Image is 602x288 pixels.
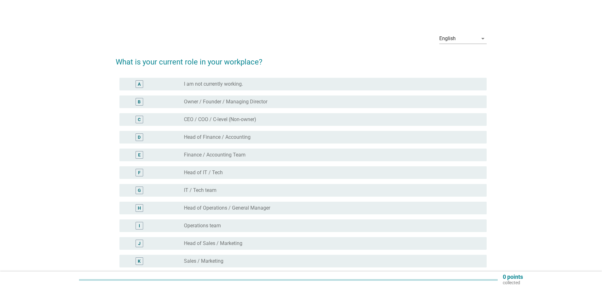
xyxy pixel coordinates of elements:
[184,258,223,264] label: Sales / Marketing
[184,152,246,158] label: Finance / Accounting Team
[184,240,242,247] label: Head of Sales / Marketing
[184,134,251,140] label: Head of Finance / Accounting
[439,36,456,41] div: English
[184,81,243,87] label: I am not currently working.
[138,205,141,211] div: H
[138,99,141,105] div: B
[184,116,256,123] label: CEO / COO / C-level (Non-owner)
[138,116,141,123] div: C
[138,240,141,247] div: J
[503,274,523,280] p: 0 points
[139,223,140,229] div: I
[184,205,270,211] label: Head of Operations / General Manager
[184,223,221,229] label: Operations team
[479,35,487,42] i: arrow_drop_down
[138,81,141,88] div: A
[138,152,141,158] div: E
[138,187,141,194] div: G
[138,169,141,176] div: F
[138,258,141,265] div: K
[184,169,223,176] label: Head of IT / Tech
[116,50,487,68] h2: What is your current role in your workplace?
[138,134,141,141] div: D
[503,280,523,285] p: collected
[184,187,216,193] label: IT / Tech team
[184,99,267,105] label: Owner / Founder / Managing Director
